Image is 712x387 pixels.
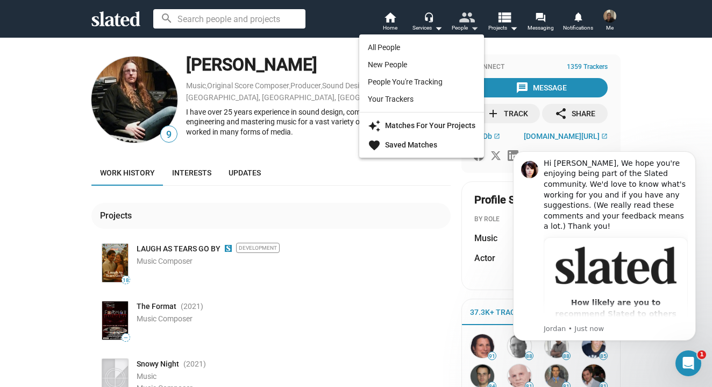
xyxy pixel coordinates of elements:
[359,90,484,108] a: Your Trackers
[359,39,484,56] a: All People
[58,159,180,193] h2: How likely are you to recommend Slated to others in the industry?
[47,20,191,94] div: Hi [PERSON_NAME], We hope you're enjoying being part of the Slated community. We'd love to know w...
[24,23,41,40] img: Profile image for Jordan
[368,119,381,132] mat-icon: auto_awesome
[359,73,484,90] a: People You're Tracking
[47,186,191,196] p: Message from Jordan, sent Just now
[16,13,199,203] div: message notification from Jordan, Just now. Hi Hans, We hope you're enjoying being part of the Sl...
[368,139,381,152] mat-icon: favorite
[385,121,475,130] strong: Matches For Your Projects
[47,20,191,182] div: Message content
[359,56,484,73] a: New People
[385,140,437,149] strong: Saved Matches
